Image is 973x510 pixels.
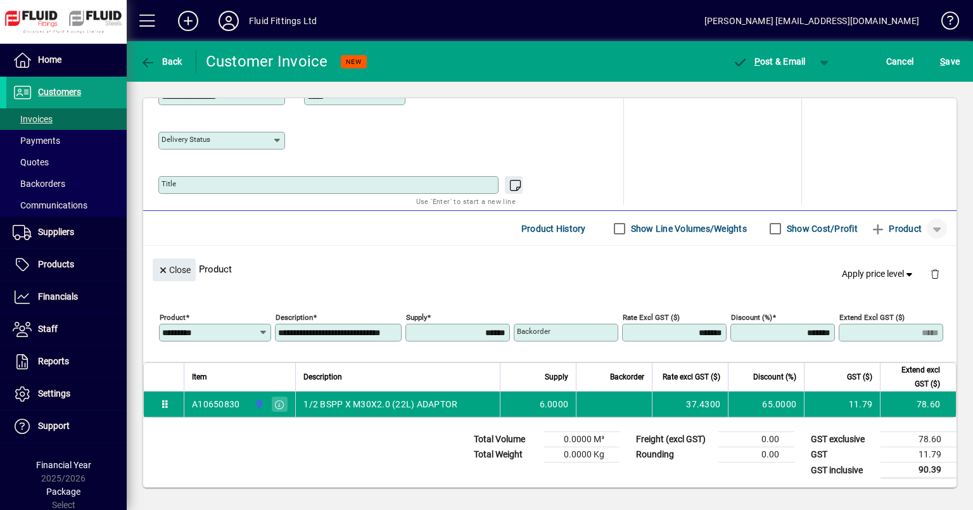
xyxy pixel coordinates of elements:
td: GST inclusive [804,462,881,478]
div: Fluid Fittings Ltd [249,11,317,31]
span: Support [38,421,70,431]
span: Reports [38,356,69,366]
td: 0.0000 Kg [544,447,620,462]
span: P [754,56,760,67]
span: Products [38,259,74,269]
td: GST [804,447,881,462]
span: Staff [38,324,58,334]
span: Item [192,370,207,384]
mat-label: Rate excl GST ($) [623,313,680,322]
span: Package [46,487,80,497]
td: 0.00 [718,447,794,462]
mat-label: Extend excl GST ($) [839,313,905,322]
a: Settings [6,378,127,410]
a: Payments [6,130,127,151]
td: Total Volume [467,432,544,447]
span: 6.0000 [540,398,569,411]
a: Suppliers [6,217,127,248]
button: Apply price level [837,263,920,286]
span: Invoices [13,114,53,124]
button: Close [153,258,196,281]
app-page-header-button: Delete [920,268,950,279]
mat-label: Title [162,179,176,188]
div: Product [143,246,957,292]
a: Staff [6,314,127,345]
span: Financials [38,291,78,302]
span: Quotes [13,157,49,167]
app-page-header-button: Back [127,50,196,73]
span: AUCKLAND [251,397,265,411]
span: Back [140,56,182,67]
button: Save [937,50,963,73]
td: 90.39 [881,462,957,478]
td: GST exclusive [804,432,881,447]
span: Backorder [610,370,644,384]
span: Customers [38,87,81,97]
button: Add [168,10,208,32]
span: Product History [521,219,586,239]
span: GST ($) [847,370,872,384]
mat-label: Delivery status [162,135,210,144]
span: Payments [13,136,60,146]
div: A10650830 [192,398,239,411]
td: Total Weight [467,447,544,462]
div: Customer Invoice [206,51,328,72]
mat-label: Product [160,313,186,322]
span: Product [870,219,922,239]
mat-label: Description [276,313,313,322]
span: Communications [13,200,87,210]
span: Extend excl GST ($) [888,363,940,391]
button: Profile [208,10,249,32]
span: ost & Email [732,56,806,67]
span: Suppliers [38,227,74,237]
td: 11.79 [881,447,957,462]
td: 65.0000 [728,392,804,417]
mat-label: Supply [406,313,427,322]
td: Rounding [630,447,718,462]
div: [PERSON_NAME] [EMAIL_ADDRESS][DOMAIN_NAME] [704,11,919,31]
span: Apply price level [842,267,915,281]
td: 78.60 [881,432,957,447]
button: Delete [920,258,950,289]
a: Backorders [6,173,127,194]
td: 78.60 [880,392,956,417]
span: NEW [346,58,362,66]
mat-label: Backorder [517,327,550,336]
a: Support [6,411,127,442]
td: 11.79 [804,392,880,417]
div: 37.4300 [660,398,720,411]
button: Product [864,217,928,240]
span: Discount (%) [753,370,796,384]
a: Home [6,44,127,76]
button: Cancel [883,50,917,73]
label: Show Line Volumes/Weights [628,222,747,235]
span: Cancel [886,51,914,72]
span: ave [940,51,960,72]
a: Invoices [6,108,127,130]
label: Show Cost/Profit [784,222,858,235]
app-page-header-button: Close [149,264,199,275]
a: Communications [6,194,127,216]
span: Home [38,54,61,65]
mat-hint: Use 'Enter' to start a new line [416,194,516,208]
td: 0.0000 M³ [544,432,620,447]
button: Product History [516,217,591,240]
span: 1/2 BSPP X M30X2.0 (22L) ADAPTOR [303,398,457,411]
td: Freight (excl GST) [630,432,718,447]
button: Back [137,50,186,73]
a: Quotes [6,151,127,173]
a: Products [6,249,127,281]
span: Description [303,370,342,384]
a: Financials [6,281,127,313]
span: Settings [38,388,70,398]
span: Financial Year [36,460,91,470]
span: Supply [545,370,568,384]
span: Backorders [13,179,65,189]
td: 0.00 [718,432,794,447]
mat-label: Discount (%) [731,313,772,322]
button: Post & Email [726,50,812,73]
span: Close [158,260,191,281]
a: Knowledge Base [932,3,957,44]
span: S [940,56,945,67]
span: Rate excl GST ($) [663,370,720,384]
